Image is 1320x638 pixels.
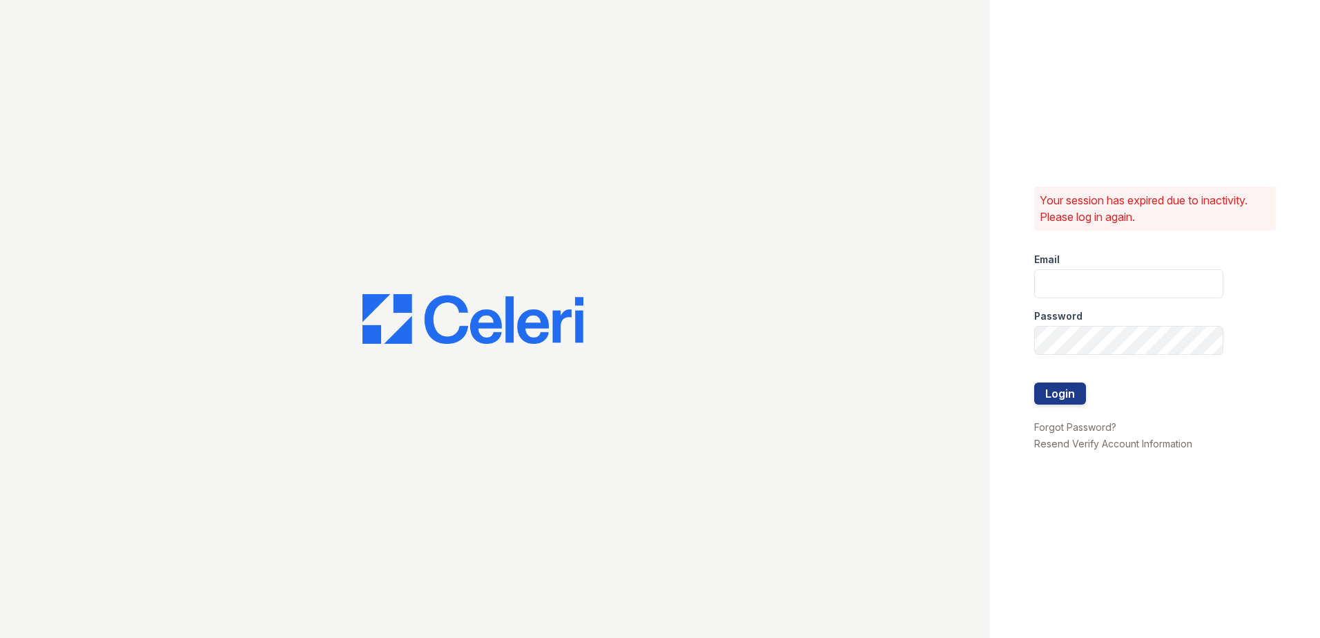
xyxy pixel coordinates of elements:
[1034,253,1060,267] label: Email
[1040,192,1270,225] p: Your session has expired due to inactivity. Please log in again.
[1034,383,1086,405] button: Login
[362,294,583,344] img: CE_Logo_Blue-a8612792a0a2168367f1c8372b55b34899dd931a85d93a1a3d3e32e68fde9ad4.png
[1034,421,1116,433] a: Forgot Password?
[1034,438,1192,449] a: Resend Verify Account Information
[1034,309,1083,323] label: Password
